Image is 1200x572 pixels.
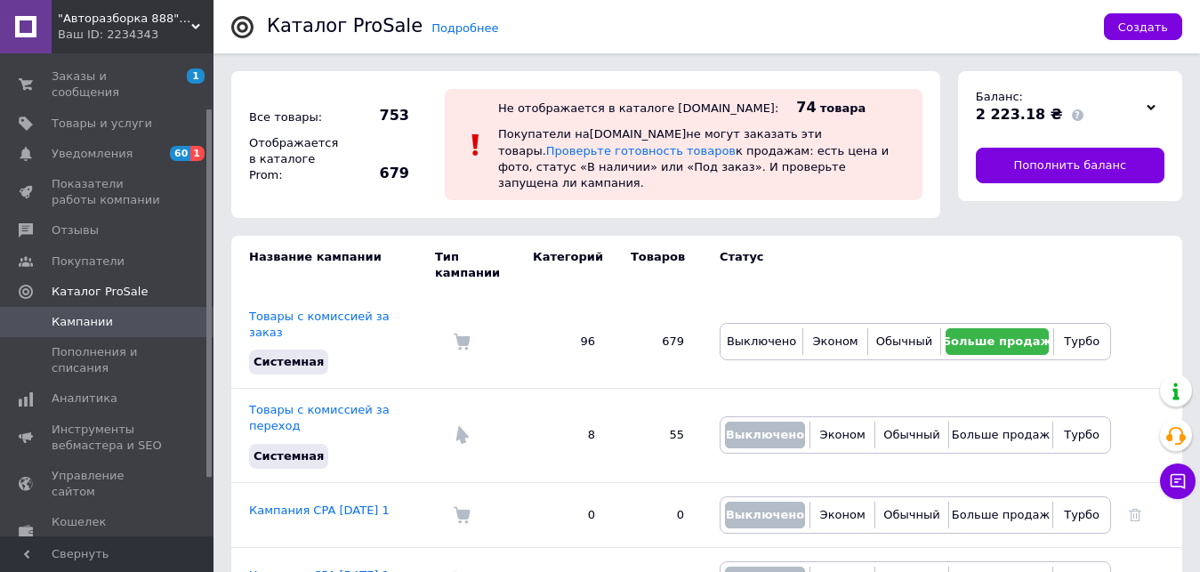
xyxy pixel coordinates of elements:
[952,508,1050,521] span: Больше продаж
[1059,328,1106,355] button: Турбо
[880,422,943,448] button: Обычный
[58,11,191,27] span: "Авторазборка 888" Винница (ВАЗ, ГАЗель, Волга, Таврия, Славута, Daewoo(Lanos, Sens))
[725,328,798,355] button: Выключено
[613,389,702,483] td: 55
[245,105,342,130] div: Все товары:
[347,164,409,183] span: 679
[254,355,324,368] span: Системная
[52,176,165,208] span: Показатели работы компании
[815,502,870,528] button: Эконом
[727,334,796,348] span: Выключено
[267,17,423,36] div: Каталог ProSale
[1118,20,1168,34] span: Создать
[453,426,471,444] img: Комиссия за переход
[1064,428,1099,441] span: Турбо
[796,99,816,116] span: 74
[52,284,148,300] span: Каталог ProSale
[52,514,165,546] span: Кошелек компании
[515,482,613,547] td: 0
[546,144,736,157] a: Проверьте готовность товаров
[820,428,866,441] span: Эконом
[1129,508,1141,521] a: Удалить
[52,468,165,500] span: Управление сайтом
[52,254,125,270] span: Покупатели
[463,132,489,158] img: :exclamation:
[58,27,213,43] div: Ваш ID: 2234343
[726,508,804,521] span: Выключено
[515,295,613,389] td: 96
[976,90,1023,103] span: Баланс:
[231,236,435,294] td: Название кампании
[873,328,936,355] button: Обычный
[613,236,702,294] td: Товаров
[883,508,939,521] span: Обычный
[245,131,342,189] div: Отображается в каталоге Prom:
[52,344,165,376] span: Пополнения и списания
[946,328,1048,355] button: Больше продаж
[820,101,866,115] span: товара
[1058,502,1106,528] button: Турбо
[613,295,702,389] td: 679
[347,106,409,125] span: 753
[515,389,613,483] td: 8
[1014,157,1127,173] span: Пополнить баланс
[725,502,805,528] button: Выключено
[954,422,1048,448] button: Больше продаж
[876,334,932,348] span: Обычный
[52,422,165,454] span: Инструменты вебмастера и SEO
[52,222,99,238] span: Отзывы
[249,403,390,432] a: Товары с комиссией за переход
[813,334,858,348] span: Эконом
[249,504,390,517] a: Кампания CPA [DATE] 1
[942,334,1051,348] span: Больше продаж
[726,428,804,441] span: Выключено
[1064,508,1099,521] span: Турбо
[431,21,498,35] a: Подробнее
[954,502,1048,528] button: Больше продаж
[190,146,205,161] span: 1
[1160,463,1196,499] button: Чат с покупателем
[52,146,133,162] span: Уведомления
[883,428,939,441] span: Обычный
[976,148,1164,183] a: Пополнить баланс
[498,101,778,115] div: Не отображается в каталоге [DOMAIN_NAME]:
[52,391,117,407] span: Аналитика
[249,310,390,339] a: Товары с комиссией за заказ
[1064,334,1099,348] span: Турбо
[187,68,205,84] span: 1
[498,127,889,189] span: Покупатели на [DOMAIN_NAME] не могут заказать эти товары. к продажам: есть цена и фото, статус «В...
[613,482,702,547] td: 0
[435,236,515,294] td: Тип кампании
[1058,422,1106,448] button: Турбо
[1104,13,1182,40] button: Создать
[453,333,471,350] img: Комиссия за заказ
[820,508,866,521] span: Эконом
[254,449,324,463] span: Системная
[170,146,190,161] span: 60
[880,502,943,528] button: Обычный
[952,428,1050,441] span: Больше продаж
[52,116,152,132] span: Товары и услуги
[52,68,165,101] span: Заказы и сообщения
[515,236,613,294] td: Категорий
[725,422,805,448] button: Выключено
[453,506,471,524] img: Комиссия за заказ
[52,314,113,330] span: Кампании
[976,106,1063,123] span: 2 223.18 ₴
[815,422,870,448] button: Эконом
[808,328,863,355] button: Эконом
[702,236,1111,294] td: Статус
